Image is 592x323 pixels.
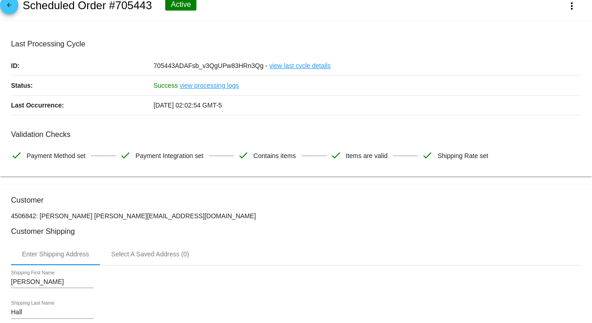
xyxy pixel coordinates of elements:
[120,150,131,161] mat-icon: check
[346,146,388,165] span: Items are valid
[566,0,577,11] mat-icon: more_vert
[422,150,433,161] mat-icon: check
[154,82,178,89] span: Success
[11,96,154,115] p: Last Occurrence:
[135,146,203,165] span: Payment Integration set
[154,102,222,109] span: [DATE] 02:02:54 GMT-5
[27,146,85,165] span: Payment Method set
[11,56,154,75] p: ID:
[111,250,189,258] div: Select A Saved Address (0)
[22,250,89,258] div: Enter Shipping Address
[179,76,239,95] a: view processing logs
[11,196,581,204] h3: Customer
[11,212,581,220] p: 4506842: [PERSON_NAME] [PERSON_NAME][EMAIL_ADDRESS][DOMAIN_NAME]
[269,56,331,75] a: view last cycle details
[11,130,581,139] h3: Validation Checks
[437,146,488,165] span: Shipping Rate set
[154,62,268,69] span: 705443ADAFsb_v3QgUPw83HRn3Qg -
[11,76,154,95] p: Status:
[4,2,15,13] mat-icon: arrow_back
[253,146,296,165] span: Contains items
[11,150,22,161] mat-icon: check
[11,40,581,48] h3: Last Processing Cycle
[238,150,249,161] mat-icon: check
[11,227,581,236] h3: Customer Shipping
[11,278,94,286] input: Shipping First Name
[11,309,94,316] input: Shipping Last Name
[330,150,341,161] mat-icon: check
